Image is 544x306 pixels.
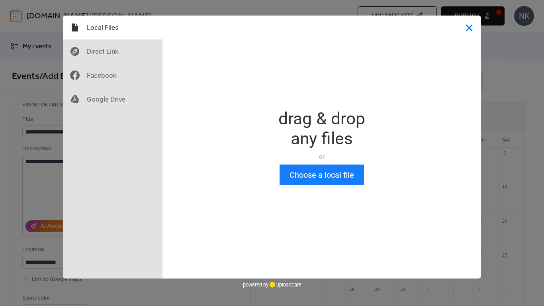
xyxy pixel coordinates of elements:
div: Direct Link [63,39,162,63]
div: or [278,153,365,161]
button: Close [457,16,481,39]
button: Choose a local file [280,165,364,185]
div: Google Drive [63,87,162,111]
a: uploadcare [268,282,301,288]
div: Facebook [63,63,162,87]
div: drag & drop any files [278,109,365,149]
div: powered by [243,279,301,290]
div: Local Files [63,16,162,39]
